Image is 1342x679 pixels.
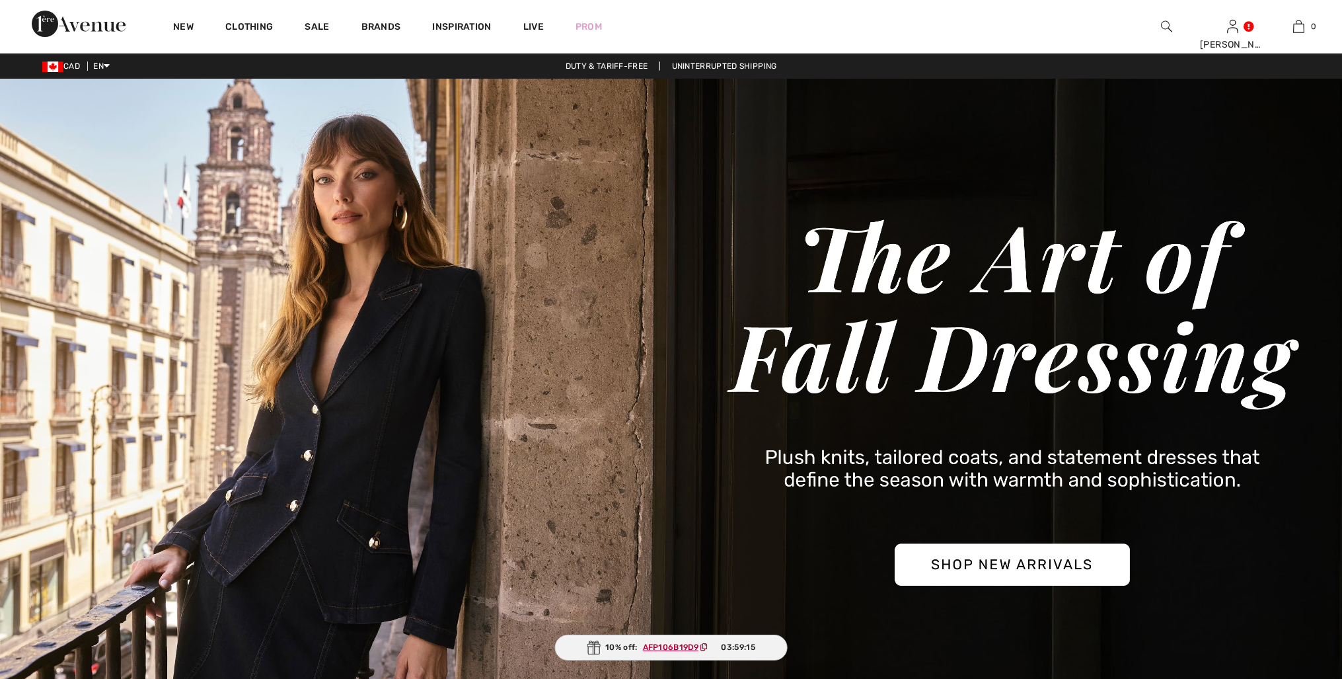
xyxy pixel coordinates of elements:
a: Sale [305,21,329,35]
img: My Info [1227,19,1238,34]
a: Live [523,20,544,34]
span: CAD [42,61,85,71]
ins: AFP106B19D9 [643,643,698,652]
a: Prom [576,20,602,34]
img: Gift.svg [587,641,600,655]
a: 0 [1266,19,1331,34]
img: search the website [1161,19,1172,34]
span: Inspiration [432,21,491,35]
a: Clothing [225,21,273,35]
span: EN [93,61,110,71]
a: Sign In [1227,20,1238,32]
a: New [173,21,194,35]
a: Brands [361,21,401,35]
img: 1ère Avenue [32,11,126,37]
span: 0 [1311,20,1316,32]
span: 03:59:15 [721,641,755,653]
img: My Bag [1293,19,1304,34]
img: Canadian Dollar [42,61,63,72]
div: [PERSON_NAME] [1200,38,1265,52]
div: 10% off: [554,635,788,660]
